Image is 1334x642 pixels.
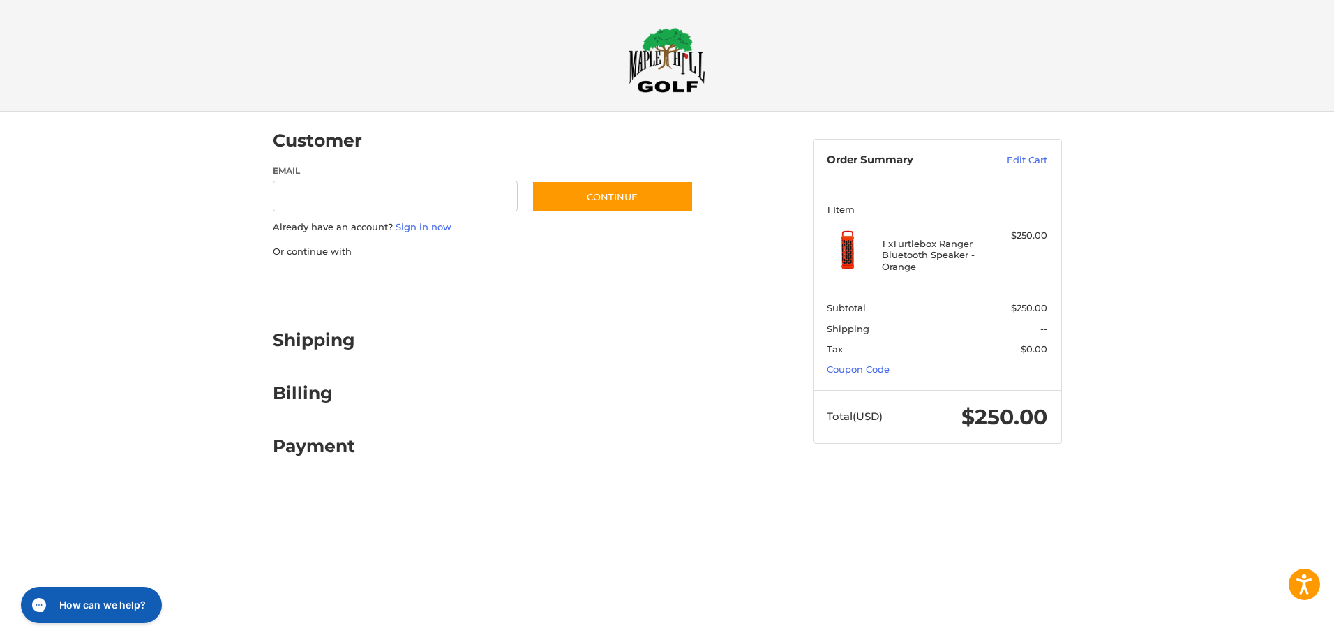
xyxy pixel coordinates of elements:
a: Edit Cart [977,154,1047,167]
span: $250.00 [961,404,1047,430]
span: Tax [827,343,843,354]
h4: 1 x Turtlebox Ranger Bluetooth Speaker - Orange [882,238,989,272]
iframe: PayPal-venmo [504,272,609,297]
span: $250.00 [1011,302,1047,313]
span: -- [1040,323,1047,334]
a: Coupon Code [827,364,890,375]
h2: Payment [273,435,355,457]
span: Subtotal [827,302,866,313]
span: $0.00 [1021,343,1047,354]
h2: Shipping [273,329,355,351]
iframe: PayPal-paylater [387,272,491,297]
iframe: Google Customer Reviews [1219,604,1334,642]
p: Or continue with [273,245,694,259]
p: Already have an account? [273,221,694,234]
img: Maple Hill Golf [629,27,705,93]
h3: Order Summary [827,154,977,167]
a: Sign in now [396,221,451,232]
h3: 1 Item [827,204,1047,215]
span: Shipping [827,323,869,334]
span: Total (USD) [827,410,883,423]
h2: Billing [273,382,354,404]
label: Email [273,165,518,177]
div: $250.00 [992,229,1047,243]
h2: Customer [273,130,362,151]
iframe: PayPal-paypal [268,272,373,297]
iframe: Gorgias live chat messenger [14,582,166,628]
button: Continue [532,181,694,213]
